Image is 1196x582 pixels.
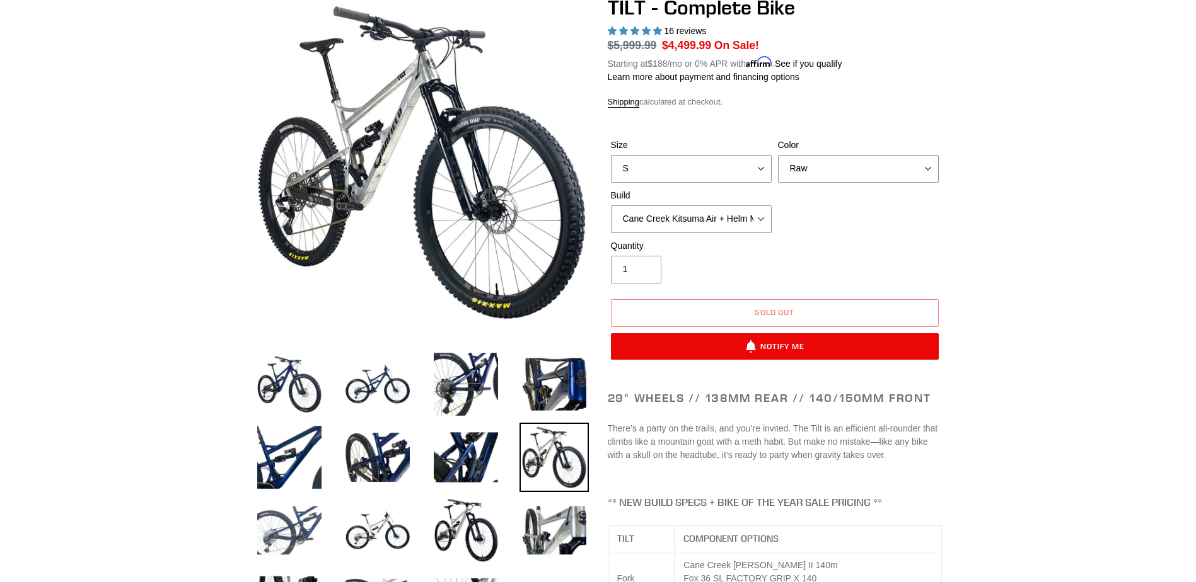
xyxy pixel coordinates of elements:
[343,423,412,492] img: Load image into Gallery viewer, TILT - Complete Bike
[755,307,795,317] span: Sold out
[608,26,665,36] span: 5.00 stars
[746,57,772,67] span: Affirm
[343,496,412,565] img: Load image into Gallery viewer, TILT - Complete Bike
[611,239,772,253] label: Quantity
[611,333,939,360] button: Notify Me
[255,350,324,419] img: Load image into Gallery viewer, TILT - Complete Bike
[608,97,640,108] a: Shipping
[608,496,942,508] h4: ** NEW BUILD SPECS + BIKE OF THE YEAR SALE PRICING **
[520,350,589,419] img: Load image into Gallery viewer, TILT - Complete Bike
[343,350,412,419] img: Load image into Gallery viewer, TILT - Complete Bike
[775,59,842,69] a: See if you qualify - Learn more about Affirm Financing (opens in modal)
[647,59,667,69] span: $188
[255,423,324,492] img: Load image into Gallery viewer, TILT - Complete Bike
[608,526,675,552] th: TILT
[608,54,842,71] p: Starting at /mo or 0% APR with .
[431,496,501,565] img: Load image into Gallery viewer, TILT - Complete Bike
[778,139,939,152] label: Color
[608,391,942,405] h2: 29" Wheels // 138mm Rear // 140/150mm Front
[675,526,941,552] th: COMPONENT OPTIONS
[662,39,711,52] span: $4,499.99
[431,423,501,492] img: Load image into Gallery viewer, TILT - Complete Bike
[664,26,706,36] span: 16 reviews
[431,350,501,419] img: Load image into Gallery viewer, TILT - Complete Bike
[255,496,324,565] img: Load image into Gallery viewer, TILT - Complete Bike
[608,39,657,52] s: $5,999.99
[608,422,942,462] p: There’s a party on the trails, and you’re invited. The Tilt is an efficient all-rounder that clim...
[608,72,799,82] a: Learn more about payment and financing options
[611,189,772,202] label: Build
[611,139,772,152] label: Size
[714,37,759,54] span: On Sale!
[520,496,589,565] img: Load image into Gallery viewer, TILT - Complete Bike
[611,299,939,327] button: Sold out
[608,96,942,108] div: calculated at checkout.
[520,423,589,492] img: Load image into Gallery viewer, TILT - Complete Bike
